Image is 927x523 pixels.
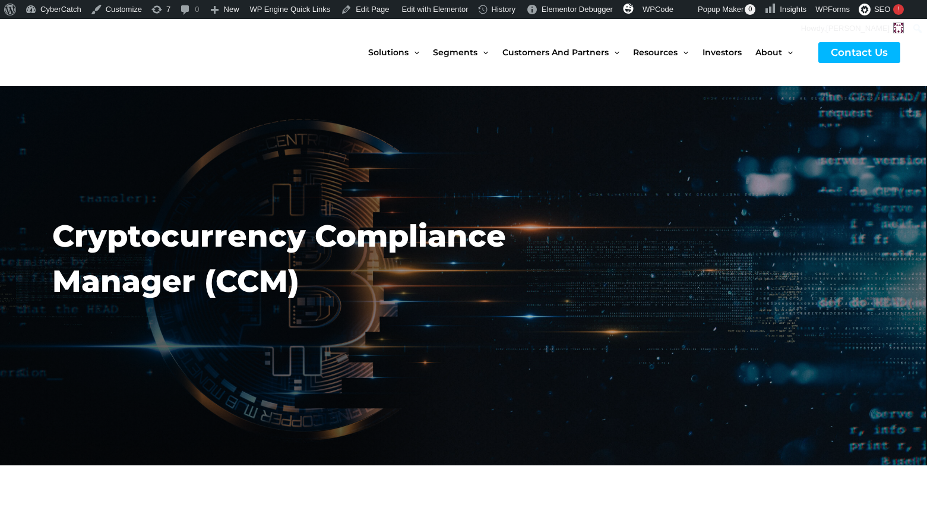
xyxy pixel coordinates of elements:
span: Segments [433,27,477,77]
img: svg+xml;base64,PHN2ZyB4bWxucz0iaHR0cDovL3d3dy53My5vcmcvMjAwMC9zdmciIHZpZXdCb3g9IjAgMCAzMiAzMiI+PG... [623,3,634,14]
span: [PERSON_NAME] [826,24,890,33]
span: Investors [703,27,742,77]
span: Menu Toggle [409,27,419,77]
h2: Cryptocurrency Compliance Manager (CCM) [52,213,610,304]
span: Menu Toggle [477,27,488,77]
span: SEO [874,5,890,14]
span: Resources [633,27,678,77]
span: Menu Toggle [609,27,619,77]
div: ! [893,4,904,15]
a: Howdy, [797,19,909,38]
nav: Site Navigation: New Main Menu [368,27,806,77]
a: Contact Us [818,42,900,63]
span: 0 [745,4,755,15]
span: About [755,27,782,77]
a: Investors [703,27,755,77]
img: CyberCatch [21,28,163,77]
span: Edit with Elementor [402,5,469,14]
span: Solutions [368,27,409,77]
span: Menu Toggle [782,27,793,77]
span: Customers and Partners [502,27,609,77]
span: Menu Toggle [678,27,688,77]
